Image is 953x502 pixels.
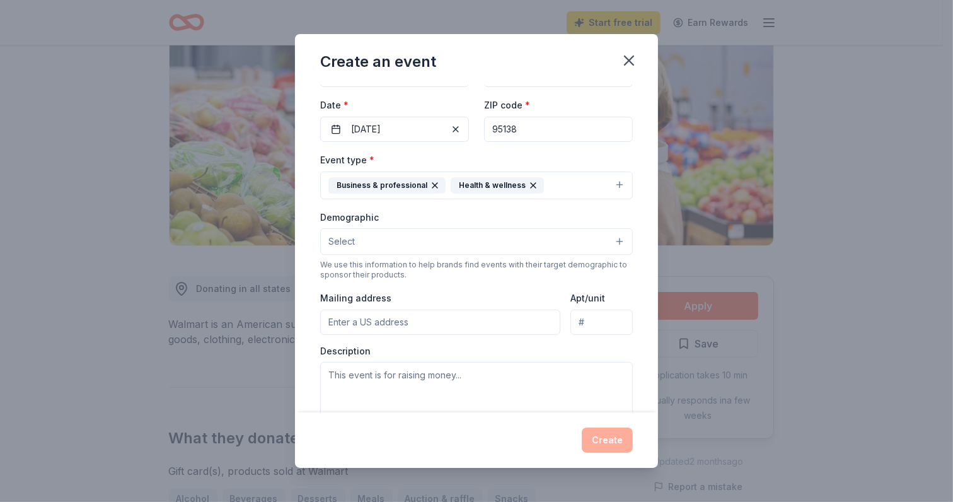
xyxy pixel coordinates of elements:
label: Event type [320,154,374,166]
input: # [570,310,633,335]
div: We use this information to help brands find events with their target demographic to sponsor their... [320,260,633,280]
label: Demographic [320,211,379,224]
div: Health & wellness [451,177,544,194]
input: Enter a US address [320,310,560,335]
label: Apt/unit [570,292,605,305]
input: 12345 (U.S. only) [484,117,633,142]
div: Business & professional [328,177,446,194]
button: Select [320,228,633,255]
label: Description [320,345,371,358]
div: Create an event [320,52,436,72]
span: Select [328,234,355,249]
label: Mailing address [320,292,391,305]
label: ZIP code [484,99,530,112]
button: [DATE] [320,117,469,142]
button: Business & professionalHealth & wellness [320,172,633,199]
label: Date [320,99,469,112]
